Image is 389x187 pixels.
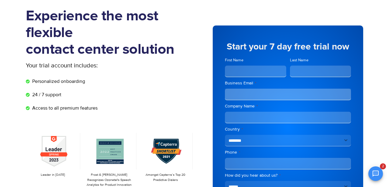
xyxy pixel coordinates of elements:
span: 2 [380,163,386,169]
span: Access to all premium features [31,104,98,112]
label: How did you hear about us? [225,172,351,178]
h1: Experience the most flexible contact center solution [26,8,194,58]
label: Last Name [290,57,351,63]
span: 24 / 7 support [31,91,61,98]
label: Business Email [225,80,351,86]
button: Open chat [368,166,383,181]
label: First Name [225,57,286,63]
h5: Start your 7 day free trial now [225,42,351,51]
label: Country [225,126,351,132]
p: Amongst Capterra’s Top 20 Predictive Dialers [141,172,190,182]
p: Leader in [DATE] [29,172,77,178]
p: Your trial account includes: [26,61,149,70]
label: Phone [225,149,351,155]
span: Personalized onboarding [31,78,85,85]
label: Company Name [225,103,351,109]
